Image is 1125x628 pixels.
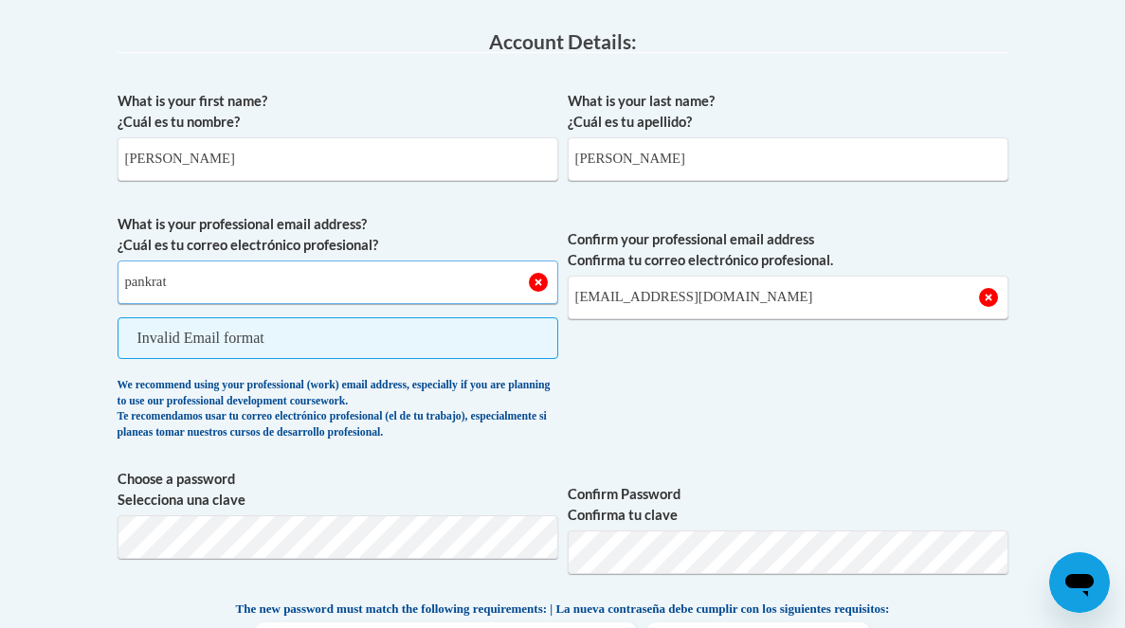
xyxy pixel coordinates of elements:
[568,276,1008,319] input: Required
[118,137,558,181] input: Metadata input
[568,484,1008,526] label: Confirm Password Confirma tu clave
[118,91,558,133] label: What is your first name? ¿Cuál es tu nombre?
[236,601,890,618] span: The new password must match the following requirements: | La nueva contraseña debe cumplir con lo...
[118,214,558,256] label: What is your professional email address? ¿Cuál es tu correo electrónico profesional?
[568,91,1008,133] label: What is your last name? ¿Cuál es tu apellido?
[489,29,637,53] span: Account Details:
[118,317,558,359] span: Invalid Email format
[118,260,558,304] input: Metadata input
[118,469,558,511] label: Choose a password Selecciona una clave
[568,229,1008,271] label: Confirm your professional email address Confirma tu correo electrónico profesional.
[118,378,558,440] div: We recommend using your professional (work) email address, especially if you are planning to use ...
[568,137,1008,181] input: Metadata input
[1049,552,1110,613] iframe: Button to launch messaging window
